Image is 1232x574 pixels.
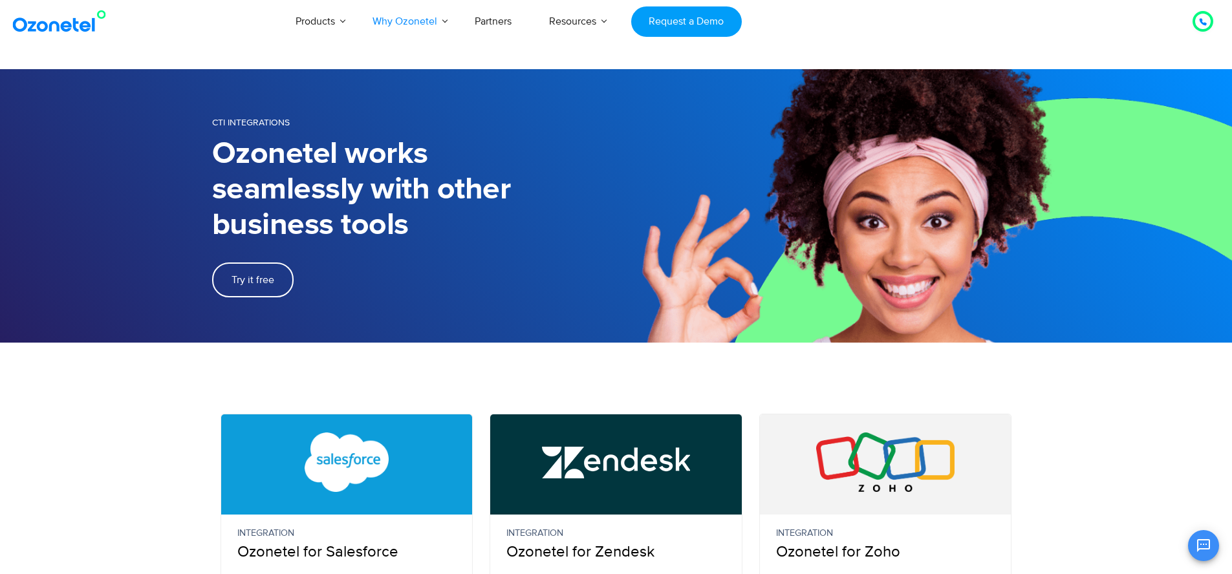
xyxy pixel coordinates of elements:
p: Ozonetel for Zendesk [506,526,726,564]
p: Ozonetel for Salesforce [237,526,457,564]
small: Integration [776,526,995,540]
img: Zendesk Call Center Integration [542,432,690,492]
img: Salesforce CTI Integration with Call Center Software [273,432,421,492]
small: Integration [506,526,726,540]
a: Request a Demo [631,6,742,37]
a: Try it free [212,262,294,297]
span: Try it free [232,275,274,285]
p: Ozonetel for Zoho [776,526,995,564]
button: Open chat [1188,530,1219,561]
span: CTI Integrations [212,117,290,128]
small: Integration [237,526,457,540]
h1: Ozonetel works seamlessly with other business tools [212,136,616,243]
